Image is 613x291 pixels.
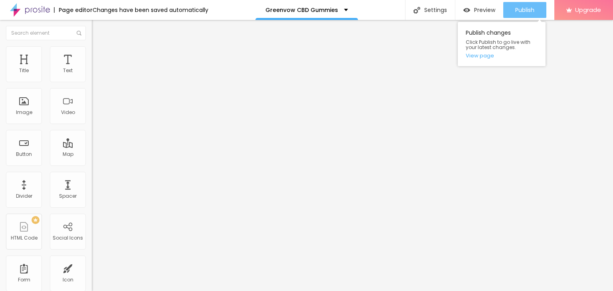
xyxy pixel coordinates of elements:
div: Video [61,110,75,115]
p: Greenvow CBD Gummies [265,7,338,13]
button: Publish [503,2,546,18]
div: Spacer [59,193,77,199]
img: view-1.svg [463,7,470,14]
div: Social Icons [53,235,83,241]
a: View page [466,53,538,58]
div: Publish changes [458,22,546,66]
div: Map [63,151,73,157]
iframe: Editor [92,20,613,291]
div: HTML Code [11,235,38,241]
div: Image [16,110,32,115]
span: Upgrade [575,6,601,13]
img: Icone [77,31,81,35]
img: Icone [413,7,420,14]
button: Preview [455,2,503,18]
div: Text [63,68,73,73]
input: Search element [6,26,86,40]
div: Title [19,68,29,73]
span: Preview [474,7,495,13]
div: Icon [63,277,73,283]
div: Page editor [54,7,93,13]
span: Publish [515,7,534,13]
span: Click Publish to go live with your latest changes. [466,39,538,50]
div: Form [18,277,30,283]
div: Button [16,151,32,157]
div: Divider [16,193,32,199]
div: Changes have been saved automatically [93,7,208,13]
